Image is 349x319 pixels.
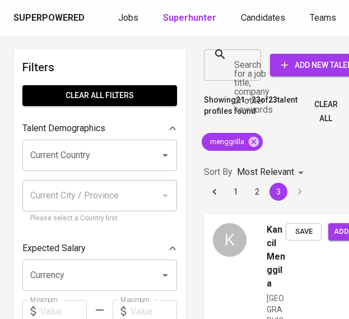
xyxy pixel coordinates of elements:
button: Go to page 1 [227,183,245,201]
a: Superpowered [13,12,87,25]
h6: Filters [22,58,177,76]
b: 23 [268,95,277,104]
button: Open [157,147,173,163]
a: Candidates [241,11,287,25]
span: Clear All [313,98,339,125]
a: Jobs [118,11,141,25]
div: Talent Demographics [22,117,177,140]
button: Go to previous page [206,183,224,201]
span: Candidates [241,12,285,23]
p: Expected Salary [22,242,86,255]
p: Talent Demographics [22,122,105,135]
span: Jobs [118,12,138,23]
nav: pagination navigation [204,183,310,201]
p: Most Relevant [237,165,294,179]
a: Teams [310,11,338,25]
button: Clear All [308,94,344,128]
button: Open [157,267,173,283]
span: Kancil Menggila [267,223,286,290]
div: Superpowered [13,12,85,25]
a: Superhunter [163,11,218,25]
b: 21 - 23 [236,95,260,104]
p: Please select a Country first [30,213,169,224]
button: Save [286,223,322,241]
span: menggrilla [202,137,251,147]
div: menggrilla [202,133,263,151]
div: K [213,223,246,257]
b: Superhunter [163,12,216,23]
span: Clear All filters [31,89,168,103]
div: Expected Salary [22,237,177,260]
button: Go to page 2 [248,183,266,201]
div: Most Relevant [237,162,308,183]
button: page 3 [269,183,287,201]
span: Save [291,225,316,238]
p: Sort By [204,165,232,179]
p: Showing of talent profiles found [204,94,308,128]
span: Teams [310,12,336,23]
button: Clear All filters [22,85,177,106]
